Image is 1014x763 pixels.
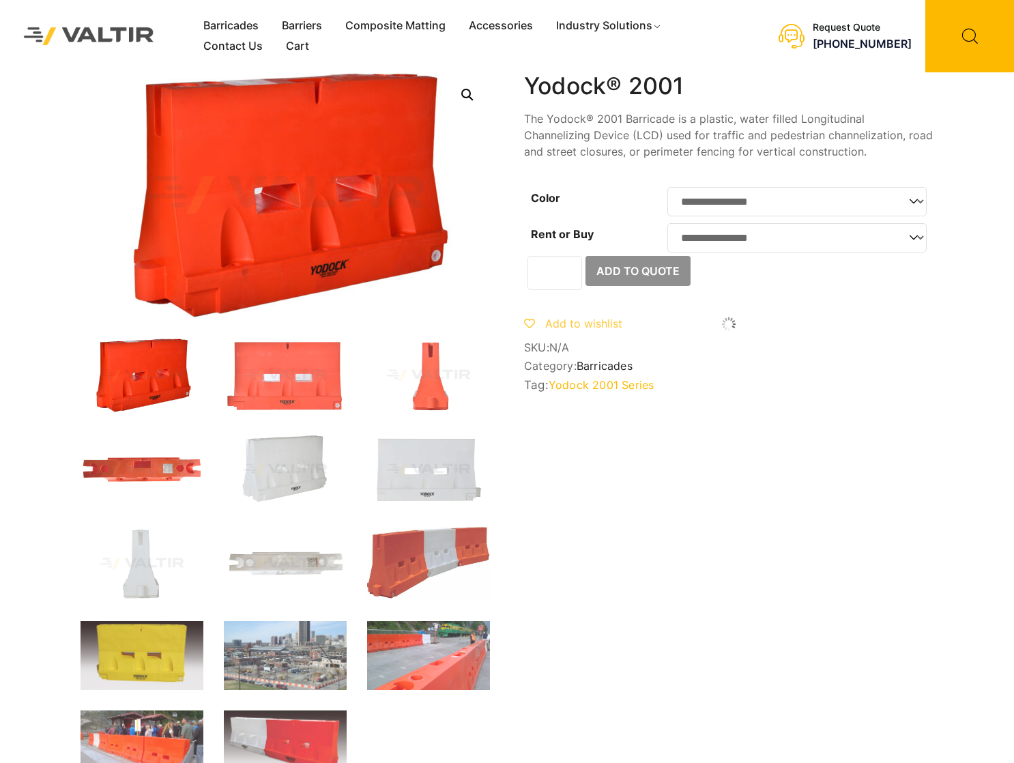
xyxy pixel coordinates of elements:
a: Contact Us [192,36,274,57]
a: Barricades [192,16,270,36]
button: Add to Quote [585,256,691,286]
img: 2001_Nat_Front.jpg [367,433,490,506]
img: 2001_Org_3Q-1.jpg [81,339,203,412]
img: 2001_Org_Front.jpg [224,339,347,412]
span: Tag: [524,378,933,392]
a: Barricades [577,359,633,373]
div: Request Quote [813,22,912,33]
a: [PHONE_NUMBER] [813,37,912,51]
img: Valtir Rentals [10,14,168,59]
a: Industry Solutions [545,16,673,36]
img: 2001_Nat_Side.jpg [81,527,203,601]
h1: Yodock® 2001 [524,72,933,100]
a: Accessories [457,16,545,36]
a: Cart [274,36,321,57]
p: The Yodock® 2001 Barricade is a plastic, water filled Longitudinal Channelizing Device (LCD) used... [524,111,933,160]
a: Yodock 2001 Series [549,378,654,392]
span: SKU: [524,341,933,354]
img: 2001_Nat_3Q-1.jpg [224,433,347,506]
img: 2001_Org_Side.jpg [367,339,490,412]
input: Product quantity [527,256,582,290]
a: Composite Matting [334,16,457,36]
img: 2001-yellow.png [81,621,203,690]
a: Barriers [270,16,334,36]
label: Rent or Buy [531,227,594,241]
label: Color [531,191,560,205]
span: Category: [524,360,933,373]
img: skagway-yodock-2001-barricade.png [367,621,490,690]
img: 2001_Nat_Top.jpg [224,527,347,601]
img: 2001_Org_Top.jpg [81,433,203,506]
img: yodock-2001-webpage.png [224,621,347,690]
img: yodock-2001-barrier-7.jpg [367,527,490,599]
span: N/A [549,341,570,354]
